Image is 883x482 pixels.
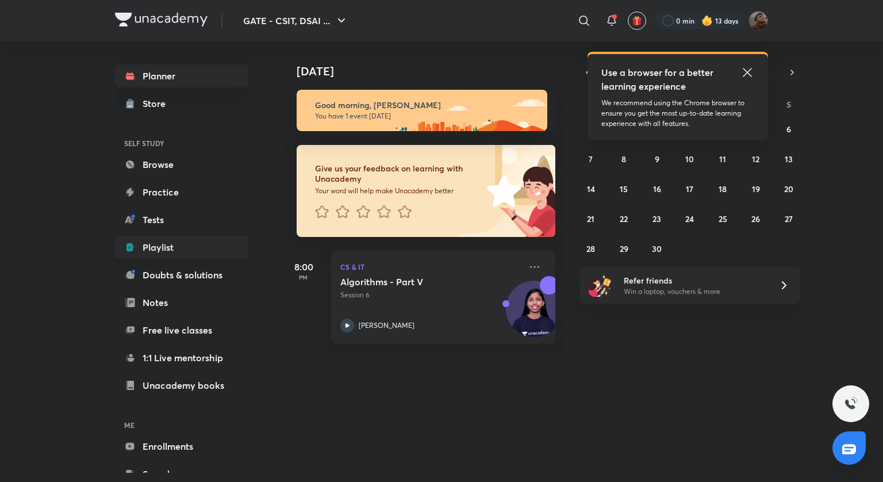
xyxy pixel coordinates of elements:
[582,209,600,228] button: September 21, 2025
[506,287,562,342] img: Avatar
[615,179,633,198] button: September 15, 2025
[652,213,661,224] abbr: September 23, 2025
[752,154,759,165] abbr: September 12, 2025
[786,124,791,135] abbr: September 6, 2025
[115,374,248,397] a: Unacademy books
[652,243,662,254] abbr: September 30, 2025
[115,319,248,342] a: Free live classes
[582,239,600,258] button: September 28, 2025
[655,154,659,165] abbr: September 9, 2025
[615,209,633,228] button: September 22, 2025
[589,154,593,165] abbr: September 7, 2025
[340,260,521,274] p: CS & IT
[751,213,760,224] abbr: September 26, 2025
[719,213,727,224] abbr: September 25, 2025
[648,150,666,168] button: September 9, 2025
[786,99,791,110] abbr: Saturday
[844,397,858,411] img: ttu
[628,12,646,30] button: avatar
[685,213,694,224] abbr: September 24, 2025
[115,181,248,204] a: Practice
[780,179,798,198] button: September 20, 2025
[752,183,760,194] abbr: September 19, 2025
[115,13,208,29] a: Company Logo
[620,243,628,254] abbr: September 29, 2025
[601,98,754,129] p: We recommend using the Chrome browser to ensure you get the most up-to-date learning experience w...
[615,239,633,258] button: September 29, 2025
[780,120,798,138] button: September 6, 2025
[297,64,567,78] h4: [DATE]
[621,154,626,165] abbr: September 8, 2025
[115,153,248,176] a: Browse
[589,274,612,297] img: referral
[713,209,732,228] button: September 25, 2025
[747,209,765,228] button: September 26, 2025
[115,92,248,115] a: Store
[115,64,248,87] a: Planner
[315,112,537,121] p: You have 1 event [DATE]
[681,179,699,198] button: September 17, 2025
[713,179,732,198] button: September 18, 2025
[448,145,555,237] img: feedback_image
[315,163,483,184] h6: Give us your feedback on learning with Unacademy
[315,100,537,110] h6: Good morning, [PERSON_NAME]
[601,66,716,93] h5: Use a browser for a better learning experience
[747,150,765,168] button: September 12, 2025
[632,16,642,26] img: avatar
[587,213,594,224] abbr: September 21, 2025
[653,183,661,194] abbr: September 16, 2025
[115,13,208,26] img: Company Logo
[648,179,666,198] button: September 16, 2025
[719,154,726,165] abbr: September 11, 2025
[624,286,765,297] p: Win a laptop, vouchers & more
[747,179,765,198] button: September 19, 2025
[115,435,248,458] a: Enrollments
[686,183,693,194] abbr: September 17, 2025
[582,179,600,198] button: September 14, 2025
[586,243,595,254] abbr: September 28, 2025
[785,213,793,224] abbr: September 27, 2025
[340,276,483,288] h5: Algorithms - Part V
[748,11,768,30] img: Suryansh Singh
[780,209,798,228] button: September 27, 2025
[620,213,628,224] abbr: September 22, 2025
[701,15,713,26] img: streak
[681,150,699,168] button: September 10, 2025
[143,97,172,110] div: Store
[582,150,600,168] button: September 7, 2025
[620,183,628,194] abbr: September 15, 2025
[587,183,595,194] abbr: September 14, 2025
[784,183,793,194] abbr: September 20, 2025
[719,183,727,194] abbr: September 18, 2025
[281,274,327,281] p: PM
[785,154,793,165] abbr: September 13, 2025
[115,291,248,314] a: Notes
[115,133,248,153] h6: SELF STUDY
[648,209,666,228] button: September 23, 2025
[624,274,765,286] h6: Refer friends
[281,260,327,274] h5: 8:00
[681,209,699,228] button: September 24, 2025
[340,290,521,300] p: Session 6
[685,154,694,165] abbr: September 10, 2025
[115,346,248,369] a: 1:1 Live mentorship
[115,415,248,435] h6: ME
[713,150,732,168] button: September 11, 2025
[236,9,355,32] button: GATE - CSIT, DSAI ...
[115,236,248,259] a: Playlist
[115,208,248,231] a: Tests
[315,186,483,196] p: Your word will help make Unacademy better
[115,263,248,286] a: Doubts & solutions
[780,150,798,168] button: September 13, 2025
[615,150,633,168] button: September 8, 2025
[359,320,414,331] p: [PERSON_NAME]
[648,239,666,258] button: September 30, 2025
[297,90,547,131] img: morning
